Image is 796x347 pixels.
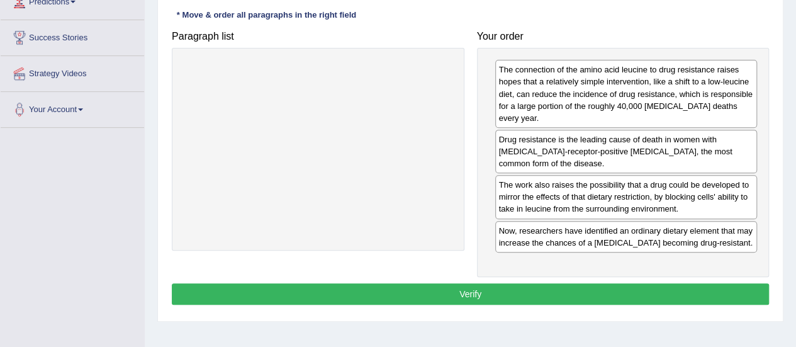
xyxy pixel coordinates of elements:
[495,60,758,128] div: The connection of the amino acid leucine to drug resistance raises hopes that a relatively simple...
[495,130,758,173] div: Drug resistance is the leading cause of death in women with [MEDICAL_DATA]-receptor-positive [MED...
[495,175,758,219] div: The work also raises the possibility that a drug could be developed to mirror the effects of that...
[1,20,144,52] a: Success Stories
[172,283,769,305] button: Verify
[1,56,144,88] a: Strategy Videos
[172,9,361,21] div: * Move & order all paragraphs in the right field
[477,31,770,42] h4: Your order
[495,221,758,253] div: Now, researchers have identified an ordinary dietary element that may increase the chances of a [...
[1,92,144,123] a: Your Account
[172,31,464,42] h4: Paragraph list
